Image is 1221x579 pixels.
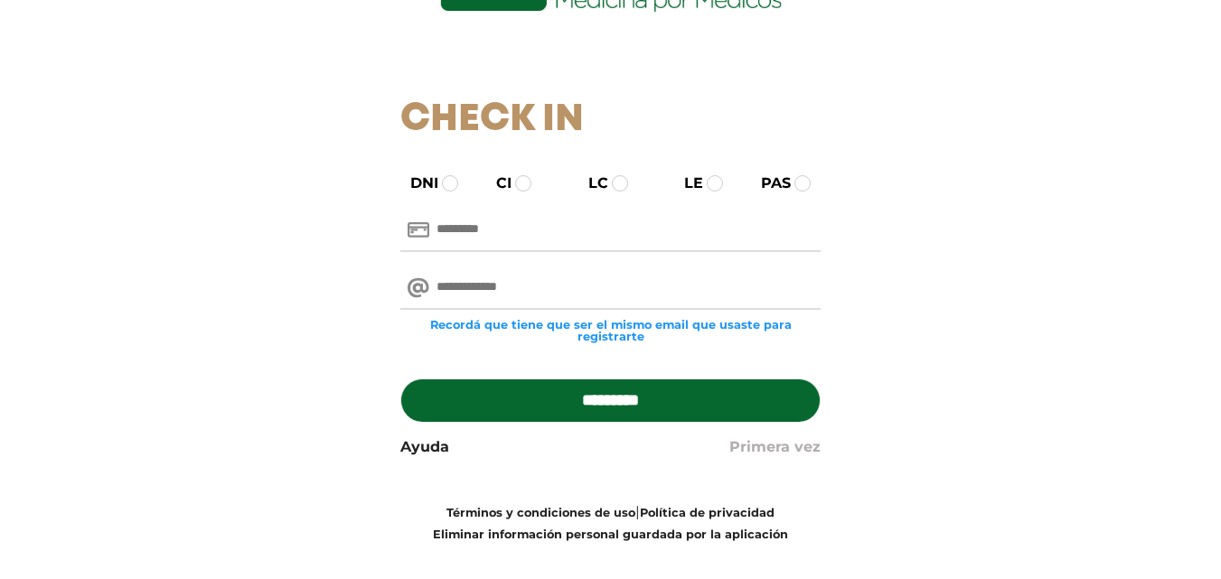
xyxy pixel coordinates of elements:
[745,173,791,194] label: PAS
[729,436,821,458] a: Primera vez
[387,501,834,545] div: |
[640,506,775,519] a: Política de privacidad
[668,173,703,194] label: LE
[394,173,438,194] label: DNI
[572,173,608,194] label: LC
[400,436,449,458] a: Ayuda
[400,319,821,342] small: Recordá que tiene que ser el mismo email que usaste para registrarte
[400,98,821,143] h1: Check In
[446,506,635,519] a: Términos y condiciones de uso
[433,528,788,541] a: Eliminar información personal guardada por la aplicación
[480,173,512,194] label: CI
